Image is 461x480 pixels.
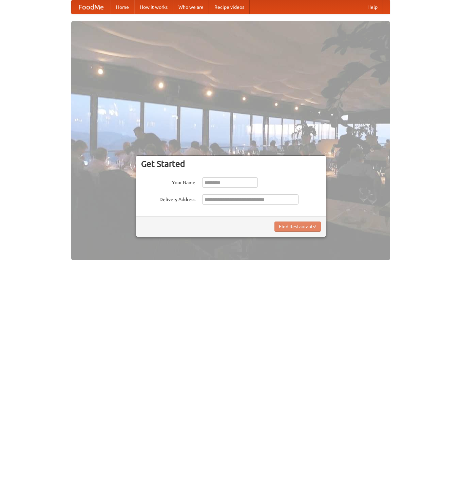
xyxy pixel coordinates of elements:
[111,0,134,14] a: Home
[274,222,321,232] button: Find Restaurants!
[141,194,195,203] label: Delivery Address
[209,0,250,14] a: Recipe videos
[362,0,383,14] a: Help
[173,0,209,14] a: Who we are
[72,0,111,14] a: FoodMe
[141,177,195,186] label: Your Name
[134,0,173,14] a: How it works
[141,159,321,169] h3: Get Started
